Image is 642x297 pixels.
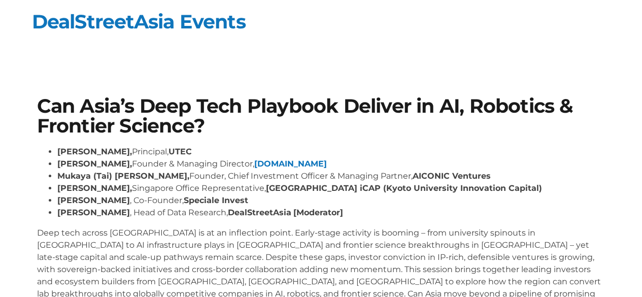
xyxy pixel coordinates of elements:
[57,147,132,156] strong: [PERSON_NAME],
[57,159,132,169] strong: [PERSON_NAME],
[57,194,605,207] li: , Co-Founder,
[57,158,605,170] li: Founder & Managing Director,
[57,208,130,217] strong: [PERSON_NAME]
[57,182,605,194] li: Singapore Office Representative,
[57,183,132,193] strong: [PERSON_NAME],
[37,96,605,136] h1: Can Asia’s Deep Tech Playbook Deliver in AI, Robotics & Frontier Science?
[228,208,291,217] strong: DealStreetAsia
[266,183,542,193] strong: [GEOGRAPHIC_DATA] iCAP (Kyoto University Innovation Capital)
[32,10,246,34] a: DealStreetAsia Events
[168,147,192,156] strong: UTEC
[254,159,327,169] a: [DOMAIN_NAME]
[184,195,248,205] strong: Speciale Invest
[57,195,130,205] strong: [PERSON_NAME]
[57,171,189,181] strong: Mukaya (Tai) [PERSON_NAME],
[57,207,605,219] li: , Head of Data Research,
[413,171,491,181] strong: AICONIC Ventures
[57,170,605,182] li: Founder, Chief Investment Officer & Managing Partner,
[57,146,605,158] li: Principal,
[293,208,343,217] strong: [Moderator]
